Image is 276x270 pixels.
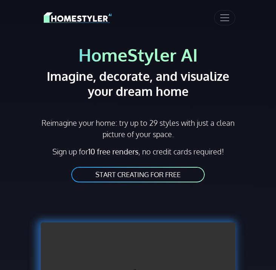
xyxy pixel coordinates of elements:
[41,146,235,157] p: Sign up for , no credit cards required!
[71,166,205,183] a: START CREATING FOR FREE
[214,10,235,25] button: Toggle navigation
[41,44,235,66] h1: HomeStyler AI
[41,117,235,140] p: Reimagine your home: try up to 29 styles with just a clean picture of your space.
[41,69,235,99] h2: Imagine, decorate, and visualize your dream home
[88,147,138,156] strong: 10 free renders
[44,11,112,24] img: HomeStyler AI logo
